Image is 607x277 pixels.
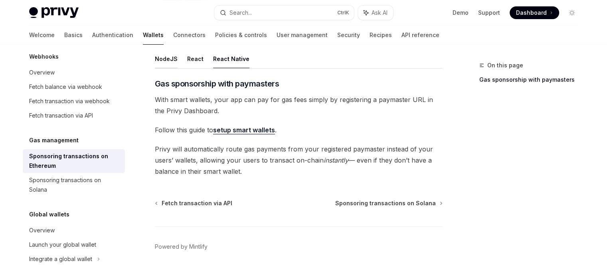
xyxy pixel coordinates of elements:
[453,9,469,17] a: Demo
[479,73,585,86] a: Gas sponsorship with paymasters
[64,26,83,45] a: Basics
[143,26,164,45] a: Wallets
[337,26,360,45] a: Security
[187,49,204,68] button: React
[29,7,79,18] img: light logo
[565,6,578,19] button: Toggle dark mode
[155,49,178,68] button: NodeJS
[29,96,110,106] div: Fetch transaction via webhook
[510,6,559,19] a: Dashboard
[156,199,232,207] a: Fetch transaction via API
[92,26,133,45] a: Authentication
[23,149,125,173] a: Sponsoring transactions on Ethereum
[335,199,442,207] a: Sponsoring transactions on Solana
[23,173,125,197] a: Sponsoring transactions on Solana
[23,94,125,108] a: Fetch transaction via webhook
[29,254,92,264] div: Integrate a global wallet
[516,9,547,17] span: Dashboard
[29,240,96,249] div: Launch your global wallet
[214,6,354,20] button: Search...CtrlK
[337,10,349,16] span: Ctrl K
[155,94,443,116] span: With smart wallets, your app can pay for gas fees simply by registering a paymaster URL in the Pr...
[29,111,93,120] div: Fetch transaction via API
[29,26,55,45] a: Welcome
[23,108,125,123] a: Fetch transaction via API
[401,26,439,45] a: API reference
[478,9,500,17] a: Support
[487,61,523,70] span: On this page
[229,8,252,18] div: Search...
[358,6,393,20] button: Ask AI
[23,223,125,238] a: Overview
[372,9,388,17] span: Ask AI
[155,78,279,89] span: Gas sponsorship with paymasters
[29,136,79,145] h5: Gas management
[162,199,232,207] span: Fetch transaction via API
[29,175,120,194] div: Sponsoring transactions on Solana
[335,199,436,207] span: Sponsoring transactions on Solana
[213,126,275,134] a: setup smart wallets
[155,243,208,251] a: Powered by Mintlify
[23,65,125,80] a: Overview
[155,124,443,136] span: Follow this guide to .
[29,151,120,171] div: Sponsoring transactions on Ethereum
[23,80,125,94] a: Fetch balance via webhook
[29,82,102,92] div: Fetch balance via webhook
[29,226,55,235] div: Overview
[173,26,206,45] a: Connectors
[277,26,328,45] a: User management
[370,26,392,45] a: Recipes
[155,143,443,177] span: Privy will automatically route gas payments from your registered paymaster instead of your users’...
[29,210,69,219] h5: Global wallets
[215,26,267,45] a: Policies & controls
[324,156,348,164] em: instantly
[29,68,55,77] div: Overview
[213,49,249,68] button: React Native
[23,238,125,252] a: Launch your global wallet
